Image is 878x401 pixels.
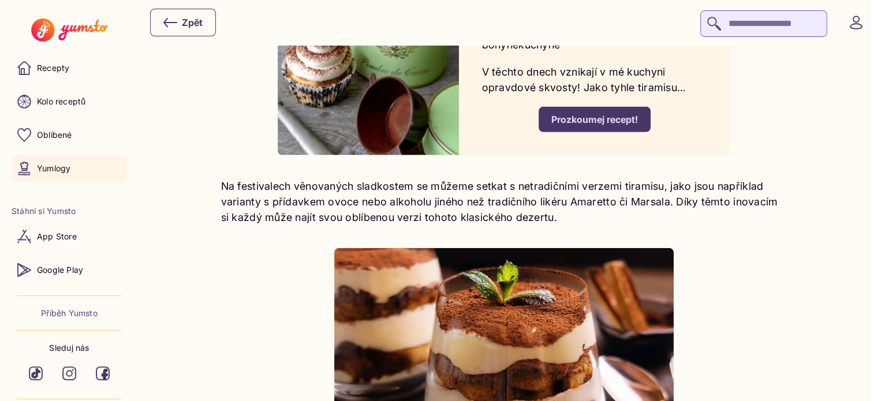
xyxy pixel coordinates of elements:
[12,223,127,250] a: App Store
[221,178,787,225] p: Na festivalech věnovaných sladkostem se můžeme setkat s netradičními verzemi tiramisu, jako jsou ...
[12,205,127,217] li: Stáhni si Yumsto
[49,342,89,354] p: Sleduj nás
[482,64,708,95] p: V těchto dnech vznikají v mé kuchyni opravdové skvosty! Jako tyhle tiramisu dortíčky. Ochutnáte a...
[37,231,77,242] p: App Store
[37,163,70,174] p: Yumlogy
[551,113,638,126] div: Prozkoumej recept!
[150,9,216,36] button: Zpět
[539,107,651,132] button: Prozkoumej recept!
[31,18,107,42] img: Yumsto logo
[37,264,83,276] p: Google Play
[12,54,127,82] a: Recepty
[37,96,86,107] p: Kolo receptů
[12,121,127,149] a: Oblíbené
[163,16,203,29] div: Zpět
[37,129,72,141] p: Oblíbené
[12,88,127,115] a: Kolo receptů
[37,62,69,74] p: Recepty
[12,256,127,284] a: Google Play
[41,308,98,319] a: Příběh Yumsto
[12,155,127,182] a: Yumlogy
